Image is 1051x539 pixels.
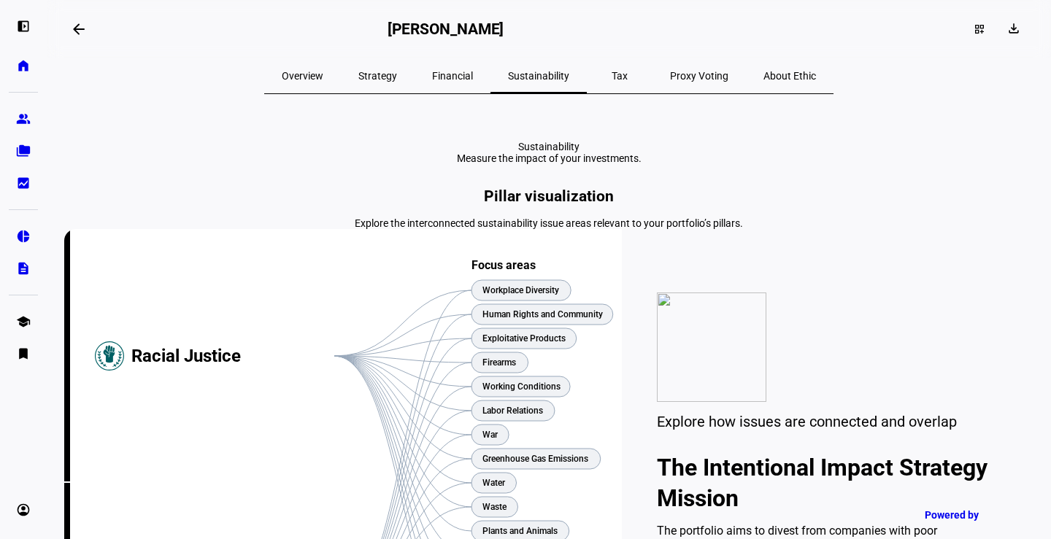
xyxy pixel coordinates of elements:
eth-mat-symbol: school [16,314,31,329]
div: Explore how issues are connected and overlap [657,413,998,430]
img: values.svg [657,292,766,402]
a: bid_landscape [9,168,38,198]
span: Financial [432,71,473,81]
mat-icon: dashboard_customize [974,23,985,35]
text: Plants and Animals [482,526,558,536]
eth-mat-symbol: folder_copy [16,144,31,158]
eth-mat-symbol: home [16,58,31,73]
eth-mat-symbol: group [16,112,31,126]
span: Proxy Voting [670,71,728,81]
text: Firearms [482,357,516,368]
a: pie_chart [9,222,38,251]
h2: The Intentional Impact Strategy Mission [657,452,998,513]
a: home [9,51,38,80]
eth-mat-symbol: account_circle [16,503,31,517]
div: Explore the interconnected sustainability issue areas relevant to your portfolio’s pillars. [64,217,1033,229]
span: Sustainability [508,71,569,81]
text: Water [482,478,506,488]
mat-icon: arrow_backwards [70,20,88,38]
text: Focus areas [471,258,536,272]
span: Strategy [358,71,397,81]
span: Overview [282,71,323,81]
text: Waste [482,502,507,512]
div: Measure the impact of your investments. [457,152,642,164]
eth-mat-symbol: left_panel_open [16,19,31,34]
eth-report-page-title: Sustainability [64,141,1033,164]
h2: [PERSON_NAME] [388,20,504,38]
a: folder_copy [9,136,38,166]
a: group [9,104,38,133]
text: Workplace Diversity [482,285,559,295]
eth-mat-symbol: description [16,261,31,276]
a: Powered by [917,501,1029,528]
div: Sustainability [457,141,642,152]
text: Working Conditions [482,381,561,392]
span: Tax [612,71,628,81]
a: description [9,254,38,283]
eth-mat-symbol: bookmark [16,346,31,361]
h2: Pillar visualization [64,187,1033,205]
span: About Ethic [763,71,816,81]
mat-icon: download [1006,21,1021,36]
text: Greenhouse Gas Emissions [482,454,588,464]
text: War [482,430,498,440]
text: Exploitative Products [482,333,566,344]
text: Labor Relations [482,406,543,416]
eth-mat-symbol: bid_landscape [16,176,31,190]
eth-mat-symbol: pie_chart [16,229,31,244]
text: Human Rights and Community [482,309,603,319]
div: Racial Justice [131,229,334,483]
